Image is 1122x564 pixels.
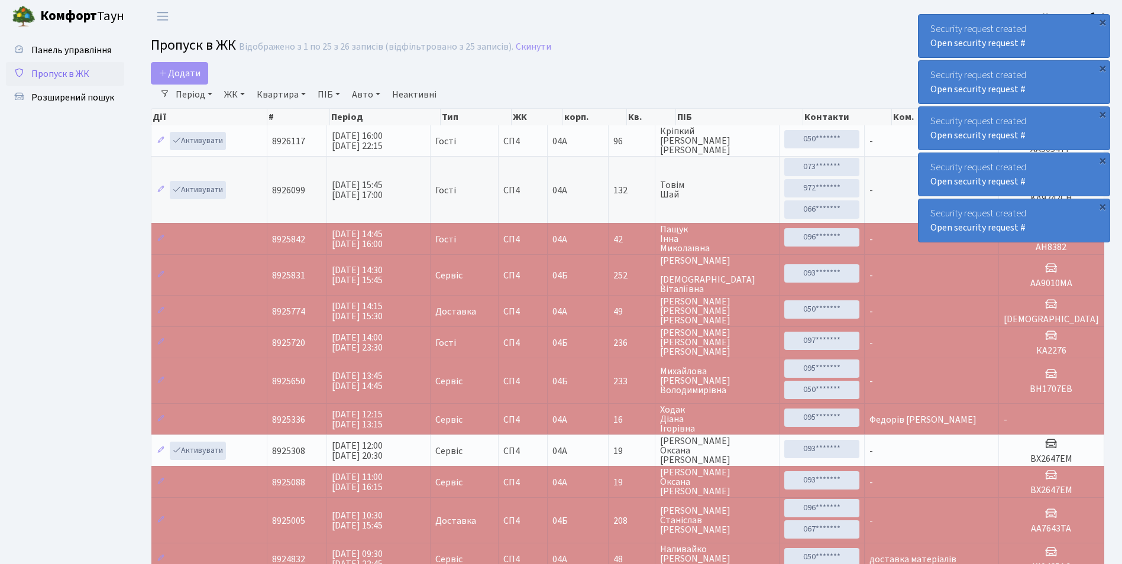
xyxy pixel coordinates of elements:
[869,445,873,458] span: -
[552,269,568,282] span: 04Б
[12,5,35,28] img: logo.png
[40,7,97,25] b: Комфорт
[1097,108,1108,120] div: ×
[552,184,567,197] span: 04А
[869,305,873,318] span: -
[869,269,873,282] span: -
[31,44,111,57] span: Панель управління
[919,15,1110,57] div: Security request created
[613,516,650,526] span: 208
[503,271,542,280] span: СП4
[31,91,114,104] span: Розширений пошук
[330,109,441,125] th: Період
[613,186,650,195] span: 132
[272,336,305,349] span: 8925720
[660,180,774,199] span: Товім Шай
[613,446,650,456] span: 19
[6,86,124,109] a: Розширений пошук
[930,221,1026,234] a: Open security request #
[435,307,476,316] span: Доставка
[919,153,1110,196] div: Security request created
[170,132,226,150] a: Активувати
[272,184,305,197] span: 8926099
[503,338,542,348] span: СП4
[930,83,1026,96] a: Open security request #
[552,336,568,349] span: 04Б
[512,109,563,125] th: ЖК
[613,555,650,564] span: 48
[332,179,383,202] span: [DATE] 15:45 [DATE] 17:00
[272,476,305,489] span: 8925088
[503,186,542,195] span: СП4
[552,305,567,318] span: 04А
[332,471,383,494] span: [DATE] 11:00 [DATE] 16:15
[252,85,311,105] a: Квартира
[503,235,542,244] span: СП4
[151,109,267,125] th: Дії
[435,186,456,195] span: Гості
[503,555,542,564] span: СП4
[159,67,201,80] span: Додати
[1042,9,1108,24] a: Консьєрж б. 4.
[930,129,1026,142] a: Open security request #
[6,62,124,86] a: Пропуск в ЖК
[435,377,463,386] span: Сервіс
[869,233,873,246] span: -
[930,37,1026,50] a: Open security request #
[552,476,567,489] span: 04А
[892,109,1029,125] th: Ком.
[613,235,650,244] span: 42
[1097,16,1108,28] div: ×
[1004,453,1099,465] h5: ВХ2647ЕМ
[151,35,236,56] span: Пропуск в ЖК
[660,468,774,496] span: [PERSON_NAME] Оксана [PERSON_NAME]
[552,445,567,458] span: 04А
[272,269,305,282] span: 8925831
[660,256,774,294] span: [PERSON_NAME] [DEMOGRAPHIC_DATA] Віталіївна
[332,408,383,431] span: [DATE] 12:15 [DATE] 13:15
[170,181,226,199] a: Активувати
[272,233,305,246] span: 8925842
[552,135,567,148] span: 04А
[435,446,463,456] span: Сервіс
[919,107,1110,150] div: Security request created
[272,375,305,388] span: 8925650
[552,233,567,246] span: 04А
[660,328,774,356] span: [PERSON_NAME] [PERSON_NAME] [PERSON_NAME]
[552,514,568,527] span: 04Б
[1004,413,1007,426] span: -
[272,445,305,458] span: 8925308
[435,338,456,348] span: Гості
[170,442,226,460] a: Активувати
[347,85,385,105] a: Авто
[869,413,977,426] span: Федорів [PERSON_NAME]
[613,415,650,424] span: 16
[219,85,250,105] a: ЖК
[332,228,383,251] span: [DATE] 14:45 [DATE] 16:00
[332,439,383,462] span: [DATE] 12:00 [DATE] 20:30
[869,375,873,388] span: -
[869,336,873,349] span: -
[660,405,774,433] span: Ходак Діана Ігорівна
[1042,10,1108,23] b: Консьєрж б. 4.
[503,446,542,456] span: СП4
[332,509,383,532] span: [DATE] 10:30 [DATE] 15:45
[503,377,542,386] span: СП4
[1004,485,1099,496] h5: ВХ2647ЕМ
[435,516,476,526] span: Доставка
[332,129,383,153] span: [DATE] 16:00 [DATE] 22:15
[919,199,1110,242] div: Security request created
[660,225,774,253] span: Пащук Інна Миколаївна
[1004,523,1099,534] h5: АА7643ТА
[332,264,383,287] span: [DATE] 14:30 [DATE] 15:45
[613,338,650,348] span: 236
[267,109,330,125] th: #
[552,413,567,426] span: 04А
[151,62,208,85] a: Додати
[435,555,463,564] span: Сервіс
[660,127,774,155] span: Кріпкий [PERSON_NAME] [PERSON_NAME]
[627,109,675,125] th: Кв.
[435,137,456,146] span: Гості
[503,137,542,146] span: СП4
[503,478,542,487] span: СП4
